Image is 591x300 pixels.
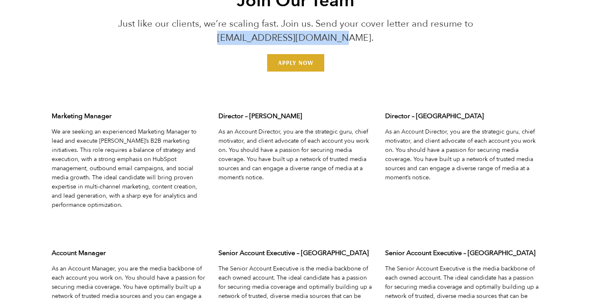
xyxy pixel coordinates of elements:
[218,112,373,121] h3: Director – [PERSON_NAME]
[95,17,496,45] p: Just like our clients, we’re scaling fast. Join us. Send your cover letter and resume to [EMAIL_A...
[52,127,206,210] p: We are seeking an experienced Marketing Manager to lead and execute [PERSON_NAME]’s B2B marketing...
[385,112,539,121] h3: Director – [GEOGRAPHIC_DATA]
[218,248,373,258] h3: Senior Account Executive – [GEOGRAPHIC_DATA]
[52,112,206,121] h3: Marketing Manager
[385,248,539,258] h3: Senior Account Executive – [GEOGRAPHIC_DATA]
[218,127,373,182] p: As an Account Director, you are the strategic guru, chief motivator, and client advocate of each ...
[267,54,324,72] a: Email us at jointheteam@treblepr.com
[385,127,539,182] p: As an Account Director, you are the strategic guru, chief motivator, and client advocate of each ...
[52,248,206,258] h3: Account Manager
